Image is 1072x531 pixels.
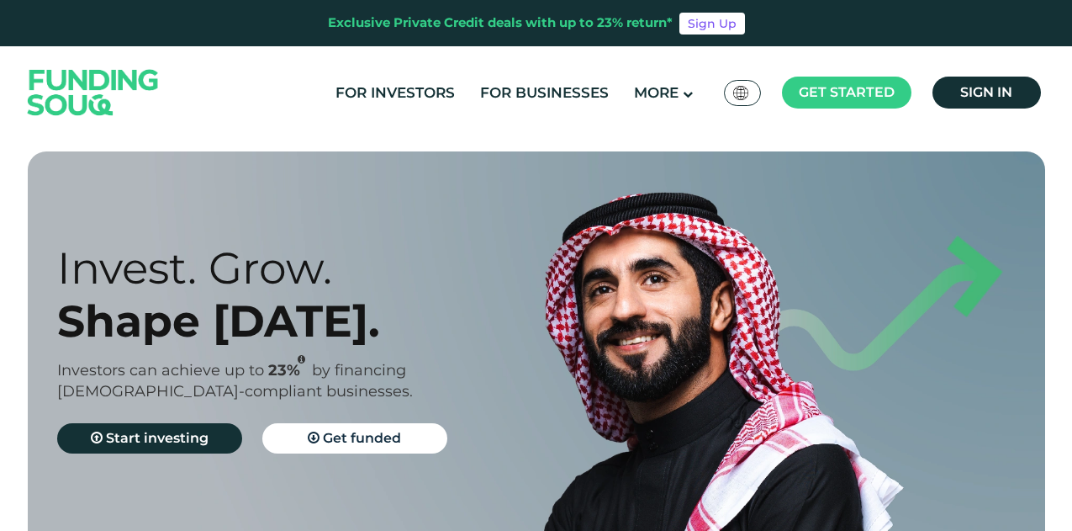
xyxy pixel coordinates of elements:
[57,242,566,295] div: Invest. Grow.
[733,86,748,100] img: SA Flag
[799,84,895,100] span: Get started
[262,423,447,454] a: Get funded
[57,361,264,380] span: Investors can achieve up to
[634,84,679,101] span: More
[328,13,673,33] div: Exclusive Private Credit deals with up to 23% return*
[476,79,613,107] a: For Businesses
[323,430,401,446] span: Get funded
[960,84,1012,100] span: Sign in
[57,295,566,348] div: Shape [DATE].
[679,13,745,35] a: Sign Up
[331,79,459,107] a: For Investors
[298,355,305,364] i: 23% IRR (expected) ~ 15% Net yield (expected)
[932,77,1041,109] a: Sign in
[57,361,413,401] span: by financing [DEMOGRAPHIC_DATA]-compliant businesses.
[11,50,176,135] img: Logo
[106,430,209,446] span: Start investing
[268,361,312,380] span: 23%
[57,423,242,454] a: Start investing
